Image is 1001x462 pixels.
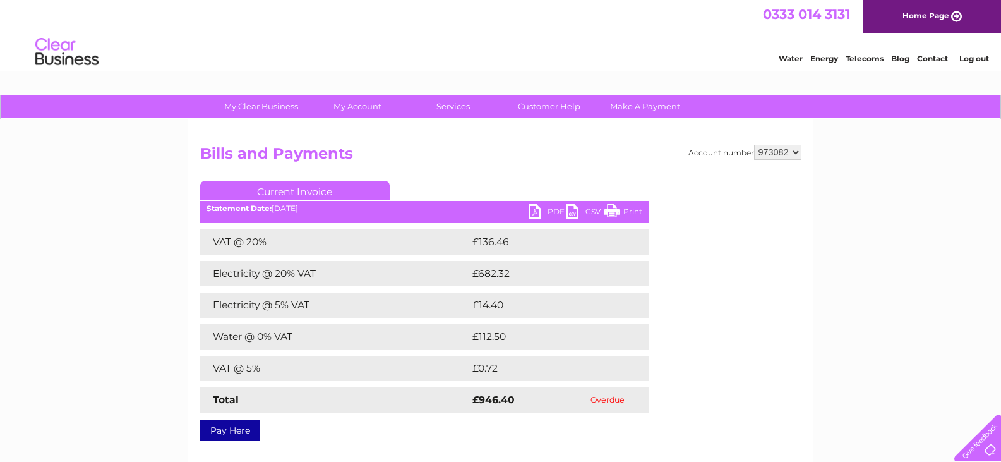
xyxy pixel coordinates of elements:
a: Water [779,54,803,63]
td: VAT @ 20% [200,229,469,255]
a: PDF [529,204,566,222]
td: Overdue [567,387,649,413]
a: Print [604,204,642,222]
a: Services [401,95,505,118]
td: Electricity @ 20% VAT [200,261,469,286]
td: £14.40 [469,293,623,318]
a: Pay Here [200,420,260,441]
a: Current Invoice [200,181,390,200]
a: Telecoms [846,54,884,63]
td: VAT @ 5% [200,356,469,381]
td: Water @ 0% VAT [200,324,469,350]
strong: Total [213,394,239,406]
a: My Clear Business [209,95,313,118]
div: Account number [688,145,801,160]
strong: £946.40 [472,394,515,406]
a: 0333 014 3131 [763,6,850,22]
a: CSV [566,204,604,222]
b: Statement Date: [207,204,272,213]
a: Make A Payment [593,95,697,118]
h2: Bills and Payments [200,145,801,169]
a: Energy [810,54,838,63]
a: Blog [891,54,909,63]
td: £136.46 [469,229,626,255]
a: Log out [959,54,989,63]
td: Electricity @ 5% VAT [200,293,469,318]
div: Clear Business is a trading name of Verastar Limited (registered in [GEOGRAPHIC_DATA] No. 3667643... [203,7,800,61]
a: Customer Help [497,95,601,118]
td: £682.32 [469,261,626,286]
td: £0.72 [469,356,619,381]
img: logo.png [35,33,99,71]
div: [DATE] [200,204,649,213]
a: My Account [305,95,409,118]
a: Contact [917,54,948,63]
td: £112.50 [469,324,624,350]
